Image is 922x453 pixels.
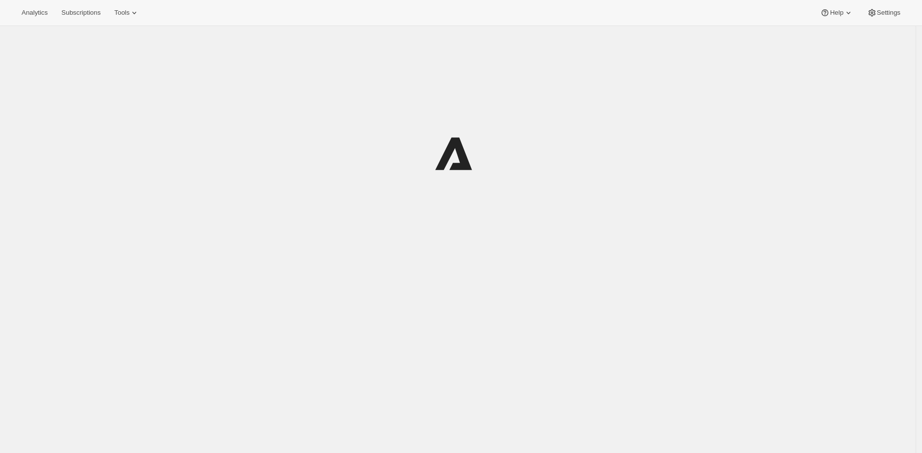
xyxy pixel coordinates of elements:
button: Subscriptions [55,6,106,20]
button: Help [814,6,859,20]
button: Analytics [16,6,53,20]
button: Settings [861,6,906,20]
span: Tools [114,9,129,17]
span: Subscriptions [61,9,100,17]
span: Help [830,9,843,17]
button: Tools [108,6,145,20]
span: Settings [877,9,900,17]
span: Analytics [22,9,48,17]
